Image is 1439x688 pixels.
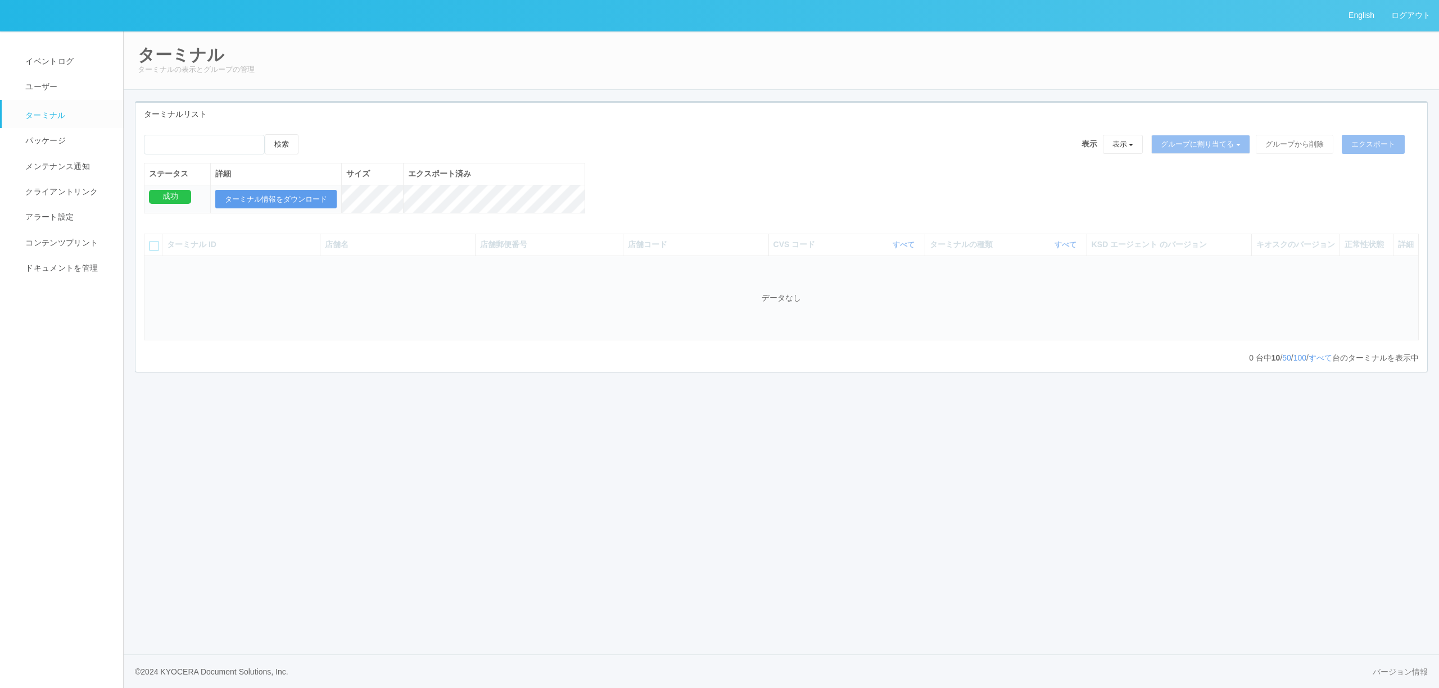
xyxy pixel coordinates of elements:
a: コンテンツプリント [2,230,133,256]
h2: ターミナル [138,45,1425,64]
span: 店舗名 [325,240,349,249]
a: パッケージ [2,128,133,153]
a: イベントログ [2,49,133,74]
span: CVS コード [773,239,818,250]
button: すべて [890,239,920,250]
a: クライアントリンク [2,179,133,204]
span: ターミナル [22,111,66,120]
a: 50 [1282,353,1291,362]
a: ドキュメントを管理 [2,256,133,281]
a: メンテナンス通知 [2,154,133,179]
span: 店舗郵便番号 [480,240,527,249]
span: アラート設定 [22,212,74,221]
button: グループに割り当てる [1151,135,1250,154]
span: 正常性状態 [1345,240,1384,249]
span: メンテナンス通知 [22,162,90,171]
button: エクスポート [1342,135,1405,154]
a: すべて [1055,240,1079,249]
span: ターミナルの種類 [930,239,995,250]
a: 100 [1293,353,1306,362]
span: KSD エージェント のバージョン [1092,240,1207,249]
a: ユーザー [2,74,133,99]
p: ターミナルの表示とグループの管理 [138,64,1425,75]
div: ターミナルリスト [135,103,1427,126]
button: グループから削除 [1256,135,1333,154]
p: 台中 / / / 台のターミナルを表示中 [1249,352,1419,364]
a: すべて [893,240,917,249]
span: クライアントリンク [22,187,98,196]
div: 詳細 [1398,239,1414,250]
button: 表示 [1103,135,1143,154]
span: キオスクのバージョン [1256,240,1335,249]
div: ステータス [149,168,206,180]
span: イベントログ [22,57,74,66]
div: エクスポート済み [408,168,580,180]
span: ドキュメントを管理 [22,263,98,272]
div: 成功 [149,190,191,204]
a: ターミナル [2,100,133,128]
button: 検索 [265,134,298,154]
span: © 2024 KYOCERA Document Solutions, Inc. [135,667,288,676]
button: ターミナル情報をダウンロード [215,190,337,209]
td: データなし [144,256,1419,340]
span: 0 [1249,353,1256,362]
a: バージョン情報 [1373,666,1428,678]
button: すべて [1052,239,1082,250]
span: 10 [1271,353,1280,362]
a: すべて [1309,353,1332,362]
span: コンテンツプリント [22,238,98,247]
span: ユーザー [22,82,57,91]
span: 店舗コード [628,240,667,249]
div: 詳細 [215,168,337,180]
div: ターミナル ID [167,239,315,250]
span: パッケージ [22,136,66,145]
span: 表示 [1081,138,1097,150]
div: サイズ [346,168,399,180]
a: アラート設定 [2,204,133,230]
